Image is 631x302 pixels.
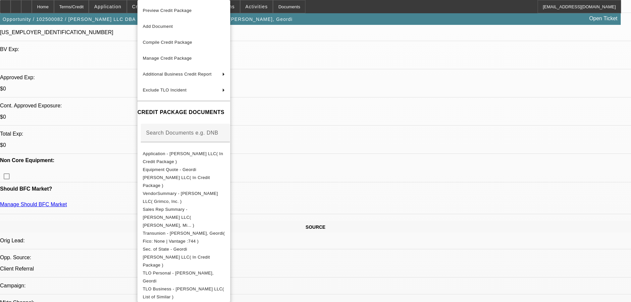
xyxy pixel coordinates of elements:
button: Equipment Quote - Geordi Quebodeaux LLC( In Credit Package ) [137,166,230,190]
button: Application - Geordi Quebodeaux LLC( In Credit Package ) [137,150,230,166]
span: VendorSummary - [PERSON_NAME] LLC( Grimco, Inc. ) [143,191,218,204]
span: Compile Credit Package [143,40,192,45]
span: Transunion - [PERSON_NAME], Geordi( Fico: None | Vantage :744 ) [143,231,225,244]
h4: CREDIT PACKAGE DOCUMENTS [137,108,230,116]
span: TLO Business - [PERSON_NAME] LLC( List of Similar ) [143,286,224,299]
span: Sales Rep Summary - [PERSON_NAME] LLC( [PERSON_NAME], Mi... ) [143,207,194,228]
span: Preview Credit Package [143,8,192,13]
button: TLO Business - Geordi Quebodeaux LLC( List of Similar ) [137,285,230,301]
button: TLO Personal - Quebodeaux, Geordi [137,269,230,285]
button: Sec. of State - Geordi Quebodeaux LLC( In Credit Package ) [137,245,230,269]
button: Sales Rep Summary - Geordi Quebodeaux LLC( Culligan, Mi... ) [137,206,230,229]
button: Transunion - Quebodeaux, Geordi( Fico: None | Vantage :744 ) [137,229,230,245]
span: Add Document [143,24,173,29]
span: Sec. of State - Geordi [PERSON_NAME] LLC( In Credit Package ) [143,247,210,268]
mat-label: Search Documents e.g. DNB [146,130,218,136]
span: Manage Credit Package [143,56,192,61]
span: Additional Business Credit Report [143,72,212,77]
button: VendorSummary - Geordi Quebodeaux LLC( Grimco, Inc. ) [137,190,230,206]
span: Application - [PERSON_NAME] LLC( In Credit Package ) [143,151,223,164]
span: Equipment Quote - Geordi [PERSON_NAME] LLC( In Credit Package ) [143,167,210,188]
span: Exclude TLO Incident [143,88,186,92]
span: TLO Personal - [PERSON_NAME], Geordi [143,271,214,283]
